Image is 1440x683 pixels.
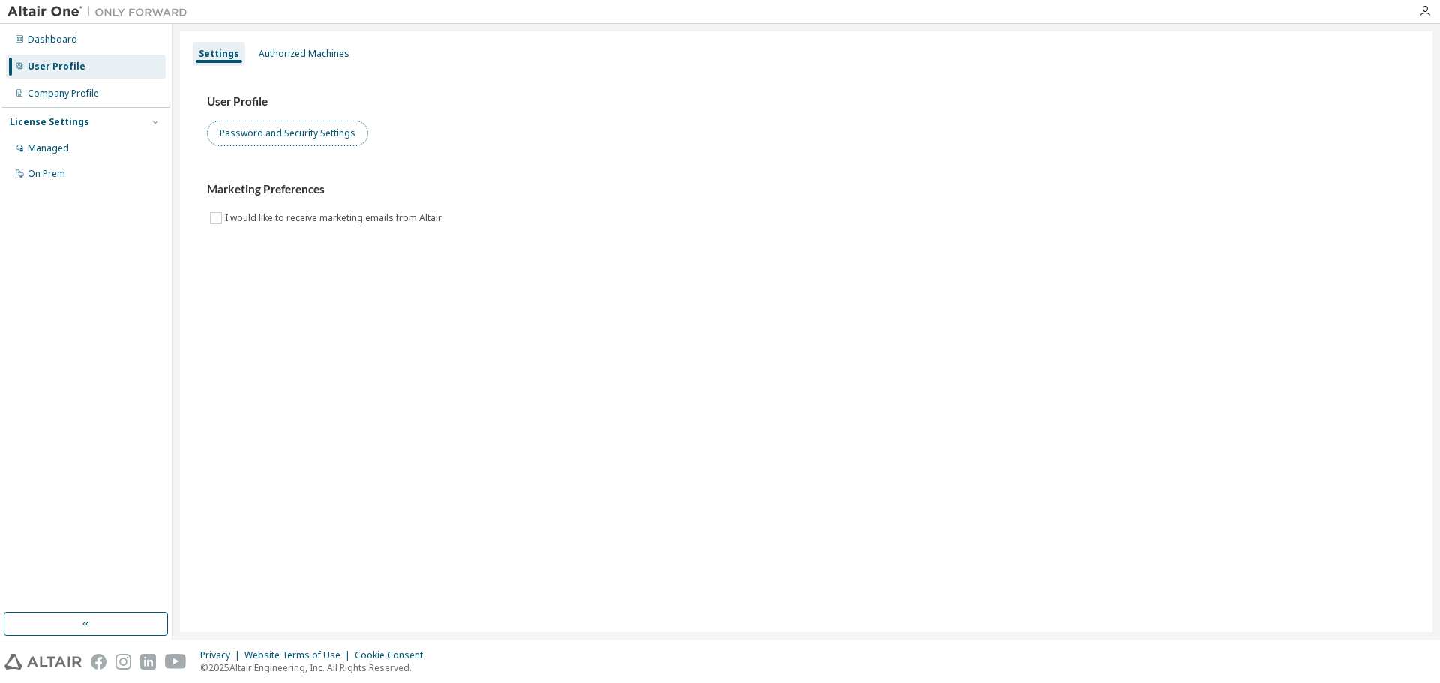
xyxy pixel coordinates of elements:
div: License Settings [10,116,89,128]
label: I would like to receive marketing emails from Altair [225,209,445,227]
h3: Marketing Preferences [207,182,1405,197]
div: User Profile [28,61,85,73]
div: Privacy [200,649,244,661]
div: On Prem [28,168,65,180]
img: youtube.svg [165,654,187,670]
div: Cookie Consent [355,649,432,661]
img: linkedin.svg [140,654,156,670]
div: Managed [28,142,69,154]
img: Altair One [7,4,195,19]
div: Authorized Machines [259,48,349,60]
h3: User Profile [207,94,1405,109]
img: altair_logo.svg [4,654,82,670]
div: Website Terms of Use [244,649,355,661]
p: © 2025 Altair Engineering, Inc. All Rights Reserved. [200,661,432,674]
img: facebook.svg [91,654,106,670]
button: Password and Security Settings [207,121,368,146]
div: Dashboard [28,34,77,46]
img: instagram.svg [115,654,131,670]
div: Company Profile [28,88,99,100]
div: Settings [199,48,239,60]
